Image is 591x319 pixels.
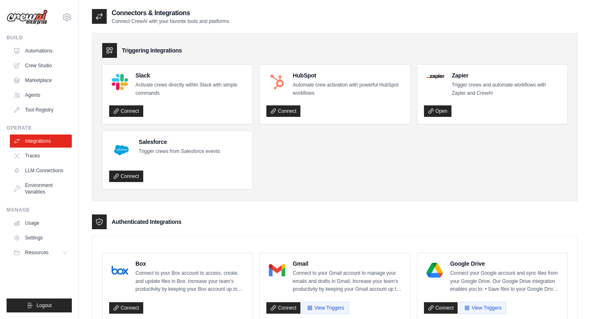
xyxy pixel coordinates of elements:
[112,18,229,25] p: Connect CrewAI with your favorite tools and platforms
[112,218,181,226] h3: Authenticated Integrations
[10,89,72,102] a: Agents
[112,262,128,278] img: Box Logo
[10,216,72,230] a: Usage
[424,105,451,117] a: Open
[112,8,229,18] h2: Connectors & Integrations
[112,140,131,160] img: Salesforce Logo
[293,260,403,268] h4: Gmail
[135,260,246,268] h4: Box
[450,269,561,294] p: Connect your Google account and sync files from your Google Drive. Our Google Drive integration e...
[7,34,72,41] div: Build
[135,71,246,80] h4: Slack
[25,249,48,256] span: Resources
[7,125,72,131] div: Operate
[122,46,182,55] h3: Triggering Integrations
[424,302,458,314] a: Connect
[135,269,246,294] p: Connect to your Box account to access, create, and update files in Box. Increase your team’s prod...
[426,262,443,278] img: Google Drive Logo
[293,81,403,97] p: Automate crew activation with powerful HubSpot workflows
[452,81,561,97] p: Trigger crews and automate workflows with Zapier and CrewAI
[302,302,348,314] button: View Triggers
[139,138,220,146] h4: Salesforce
[10,134,72,148] a: Integrations
[10,59,72,72] a: Crew Studio
[139,148,220,156] p: Trigger crews from Salesforce events
[7,298,72,312] button: Logout
[37,302,52,309] span: Logout
[293,269,403,294] p: Connect to your Gmail account to manage your emails and drafts in Gmail. Increase your team’s pro...
[460,302,506,314] button: View Triggers
[10,179,72,198] a: Environment Variables
[7,207,72,213] div: Manage
[10,164,72,177] a: LLM Connections
[452,71,561,80] h4: Zapier
[10,246,72,259] button: Resources
[109,171,143,182] a: Connect
[450,260,561,268] h4: Google Drive
[10,149,72,162] a: Traces
[10,103,72,116] a: Tool Registry
[109,302,143,314] a: Connect
[293,71,403,80] h4: HubSpot
[135,81,246,97] p: Activate crews directly within Slack with simple commands
[112,74,128,90] img: Slack Logo
[266,105,300,117] a: Connect
[10,231,72,244] a: Settings
[269,74,285,90] img: HubSpot Logo
[10,44,72,57] a: Automations
[10,74,72,87] a: Marketplace
[7,9,48,25] img: Logo
[109,105,143,117] a: Connect
[426,74,444,79] img: Zapier Logo
[269,262,285,278] img: Gmail Logo
[266,302,300,314] a: Connect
